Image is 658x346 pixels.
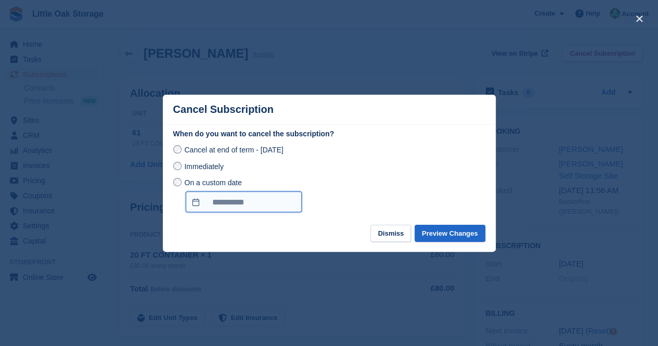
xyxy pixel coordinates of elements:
button: Preview Changes [415,225,485,242]
button: close [631,10,648,27]
span: Cancel at end of term - [DATE] [184,146,283,154]
input: On a custom date [186,191,302,212]
input: On a custom date [173,178,182,186]
button: Dismiss [370,225,411,242]
span: Immediately [184,162,223,171]
input: Immediately [173,162,182,170]
p: Cancel Subscription [173,104,274,116]
input: Cancel at end of term - [DATE] [173,145,182,153]
span: On a custom date [184,178,242,187]
label: When do you want to cancel the subscription? [173,129,485,139]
